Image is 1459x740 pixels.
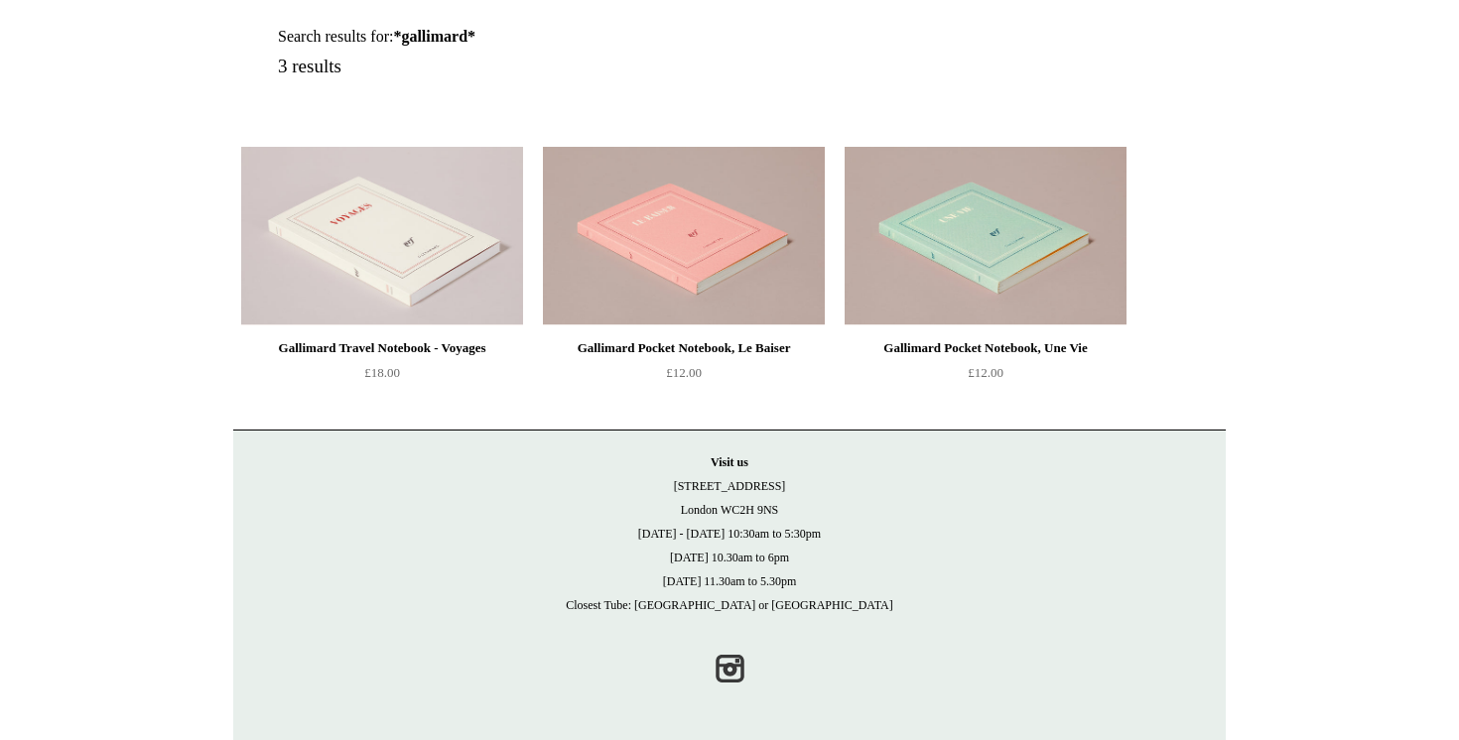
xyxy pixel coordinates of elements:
p: [STREET_ADDRESS] London WC2H 9NS [DATE] - [DATE] 10:30am to 5:30pm [DATE] 10.30am to 6pm [DATE] 1... [253,450,1206,617]
a: Gallimard Pocket Notebook, Le Baiser £12.00 [543,336,825,418]
img: Gallimard Pocket Notebook, Le Baiser [543,147,825,325]
strong: *gallimard* [393,28,475,45]
div: Gallimard Pocket Notebook, Une Vie [850,336,1122,360]
a: Gallimard Travel Notebook - Voyages Gallimard Travel Notebook - Voyages [241,147,523,325]
h1: Search results for: [278,27,752,46]
img: Gallimard Travel Notebook - Voyages [241,147,523,325]
h5: 3 results [278,56,752,78]
span: £12.00 [968,365,1003,380]
div: Gallimard Travel Notebook - Voyages [246,336,518,360]
a: Gallimard Pocket Notebook, Une Vie £12.00 [845,336,1127,418]
strong: Visit us [711,455,748,469]
span: £12.00 [666,365,702,380]
a: Gallimard Pocket Notebook, Le Baiser Gallimard Pocket Notebook, Le Baiser [543,147,825,325]
a: Gallimard Pocket Notebook, Une Vie Gallimard Pocket Notebook, Une Vie [845,147,1127,325]
div: Gallimard Pocket Notebook, Le Baiser [548,336,820,360]
a: Instagram [708,647,751,690]
a: Gallimard Travel Notebook - Voyages £18.00 [241,336,523,418]
span: £18.00 [364,365,400,380]
img: Gallimard Pocket Notebook, Une Vie [845,147,1127,325]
